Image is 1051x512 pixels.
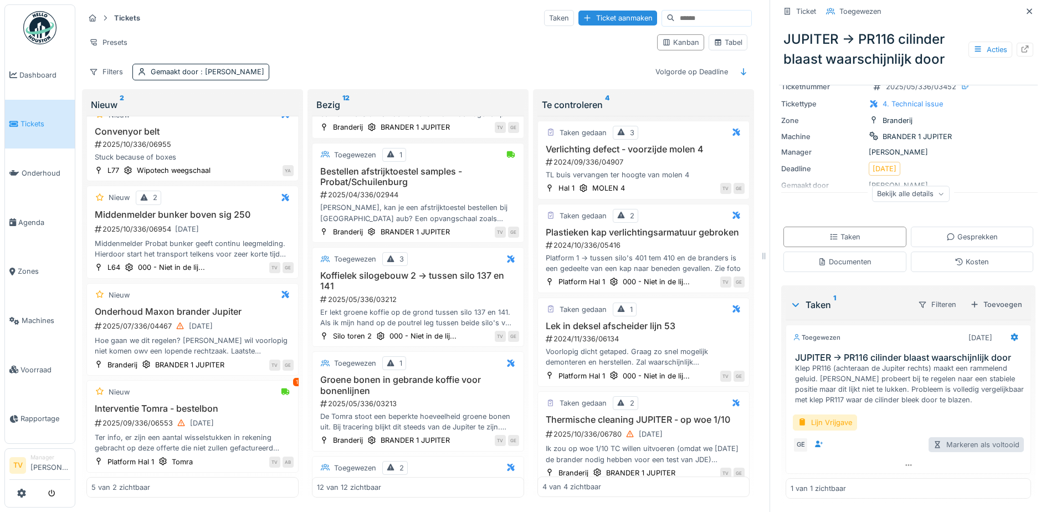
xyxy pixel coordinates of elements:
[558,371,605,381] div: Platform Hal 1
[720,468,731,479] div: TV
[107,457,154,467] div: Platform Hal 1
[19,70,70,80] span: Dashboard
[283,262,294,273] div: GE
[84,34,132,50] div: Presets
[293,378,301,386] div: 1
[20,119,70,129] span: Tickets
[91,306,294,317] h3: Onderhoud Maxon brander Jupiter
[107,165,119,176] div: L77
[781,163,864,174] div: Deadline
[542,227,745,238] h3: Plastieken kap verlichtingsarmatuur gebroken
[623,277,690,287] div: 000 - Niet in de lij...
[109,192,130,203] div: Nieuw
[153,192,157,203] div: 2
[508,122,519,133] div: GE
[138,262,205,273] div: 000 - Niet in de lij...
[791,483,846,494] div: 1 van 1 zichtbaar
[120,98,124,111] sup: 2
[269,262,280,273] div: TV
[913,296,961,313] div: Filteren
[560,398,607,408] div: Taken gedaan
[317,270,519,291] h3: Koffielek silogebouw 2 -> tussen silo 137 en 141
[91,152,294,162] div: Stuck because of boxes
[381,435,450,446] div: BRANDER 1 JUPITER
[91,403,294,414] h3: Interventie Tomra - bestelbon
[545,334,745,344] div: 2024/11/336/06134
[542,253,745,274] div: Platform 1 -> tussen silo's 401 tem 410 en de branders is een gedeelte van een kap naar beneden g...
[91,432,294,453] div: Ter info, er zijn een aantal wisselstukken in rekening gebracht op deze offerte die niet zullen g...
[578,11,657,25] div: Ticket aanmaken
[734,371,745,382] div: GE
[317,411,519,432] div: De Tomra stoot een beperkte hoeveelheid groene bonen uit. Bij tracering blijkt dit steeds van de ...
[545,157,745,167] div: 2024/09/336/04907
[839,6,881,17] div: Toegewezen
[796,6,816,17] div: Ticket
[334,358,376,368] div: Toegewezen
[558,183,575,193] div: Hal 1
[175,224,199,234] div: [DATE]
[20,413,70,424] span: Rapportage
[630,398,634,408] div: 2
[545,427,745,441] div: 2025/10/336/06780
[558,468,588,478] div: Branderij
[91,126,294,137] h3: Convenyor belt
[18,217,70,228] span: Agenda
[968,42,1012,58] div: Acties
[5,296,75,345] a: Machines
[542,144,745,155] h3: Verlichting defect - voorzijde molen 4
[781,115,864,126] div: Zone
[508,435,519,446] div: GE
[630,304,633,315] div: 1
[542,346,745,367] div: Voorlopig dicht getaped. Graag zo snel mogelijk demonteren en herstellen. Zal waarschijnlijk prod...
[929,437,1024,452] div: Markeren als voltooid
[333,227,363,237] div: Branderij
[873,163,896,174] div: [DATE]
[542,98,745,111] div: Te controleren
[5,198,75,247] a: Agenda
[946,232,998,242] div: Gesprekken
[558,277,605,287] div: Platform Hal 1
[109,290,130,300] div: Nieuw
[94,319,294,333] div: 2025/07/336/04467
[110,13,145,23] strong: Tickets
[198,68,264,76] span: : [PERSON_NAME]
[333,435,363,446] div: Branderij
[9,457,26,474] li: TV
[283,360,294,371] div: GE
[508,227,519,238] div: GE
[966,297,1027,312] div: Toevoegen
[829,232,860,242] div: Taken
[137,165,211,176] div: Wipotech weegschaal
[317,482,381,492] div: 12 van 12 zichtbaar
[592,183,625,193] div: MOLEN 4
[955,257,989,267] div: Kosten
[883,115,912,126] div: Branderij
[781,99,864,109] div: Tickettype
[542,414,745,425] h3: Thermische cleaning JUPITER - op woe 1/10
[399,358,402,368] div: 1
[606,468,675,478] div: BRANDER 1 JUPITER
[542,321,745,331] h3: Lek in deksel afscheider lijn 53
[623,371,690,381] div: 000 - Niet in de lij...
[781,147,864,157] div: Manager
[190,418,214,428] div: [DATE]
[333,122,363,132] div: Branderij
[22,168,70,178] span: Onderhoud
[720,277,731,288] div: TV
[886,81,956,92] div: 2025/05/336/03452
[630,127,634,138] div: 3
[5,247,75,296] a: Zones
[662,37,699,48] div: Kanban
[319,398,519,409] div: 2025/05/336/03213
[883,99,943,109] div: 4. Technical issue
[5,345,75,395] a: Voorraad
[639,429,663,439] div: [DATE]
[560,127,607,138] div: Taken gedaan
[30,453,70,462] div: Manager
[781,131,864,142] div: Machine
[781,147,1035,157] div: [PERSON_NAME]
[495,227,506,238] div: TV
[399,150,402,160] div: 1
[91,238,294,259] div: Middenmelder Probat bunker geeft continu leegmelding. Hierdoor start het transport telkens voor z...
[151,66,264,77] div: Gemaakt door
